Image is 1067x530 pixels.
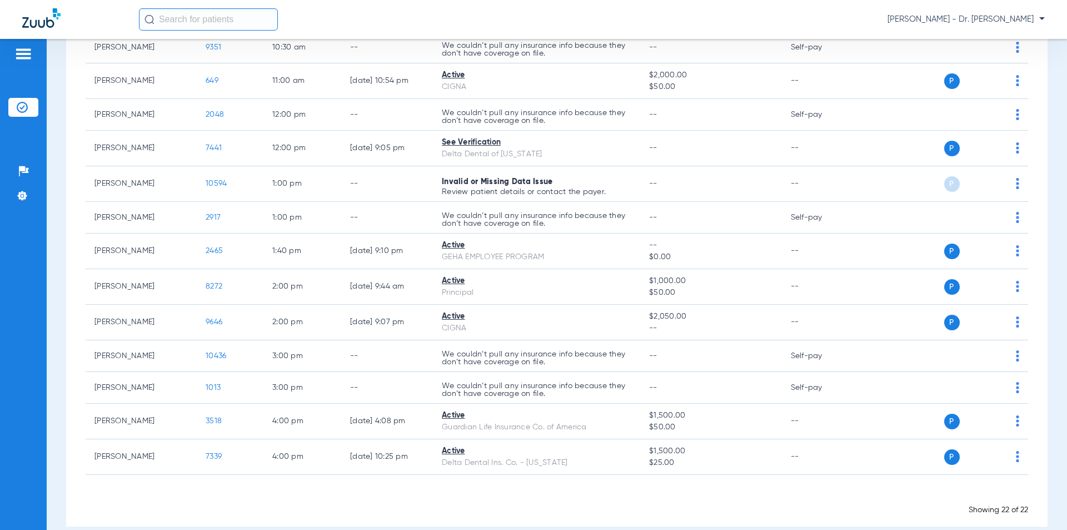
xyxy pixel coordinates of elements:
[442,109,631,125] p: We couldn’t pull any insurance info because they don’t have coverage on file.
[944,244,960,259] span: P
[341,63,433,99] td: [DATE] 10:54 PM
[649,70,772,81] span: $2,000.00
[442,275,631,287] div: Active
[649,422,772,433] span: $50.00
[263,63,341,99] td: 11:00 AM
[944,449,960,465] span: P
[649,180,657,187] span: --
[206,180,227,187] span: 10594
[1016,451,1019,462] img: group-dot-blue.svg
[1016,75,1019,86] img: group-dot-blue.svg
[649,251,772,263] span: $0.00
[442,422,631,433] div: Guardian Life Insurance Co. of America
[649,81,772,93] span: $50.00
[944,315,960,330] span: P
[649,445,772,457] span: $1,500.00
[442,287,631,299] div: Principal
[649,384,657,392] span: --
[1016,245,1019,256] img: group-dot-blue.svg
[782,372,857,404] td: Self-pay
[442,323,631,334] div: CIGNA
[86,305,197,340] td: [PERSON_NAME]
[206,77,218,85] span: 649
[442,445,631,457] div: Active
[442,410,631,422] div: Active
[649,311,772,323] span: $2,050.00
[341,99,433,131] td: --
[442,188,631,196] p: Review patient details or contact the payer.
[86,166,197,202] td: [PERSON_NAME]
[263,404,341,439] td: 4:00 PM
[263,305,341,340] td: 2:00 PM
[263,269,341,305] td: 2:00 PM
[263,32,341,63] td: 10:30 AM
[341,372,433,404] td: --
[86,372,197,404] td: [PERSON_NAME]
[263,131,341,166] td: 12:00 PM
[86,99,197,131] td: [PERSON_NAME]
[944,141,960,156] span: P
[782,305,857,340] td: --
[442,137,631,148] div: See Verification
[1016,382,1019,393] img: group-dot-blue.svg
[1011,477,1067,530] iframe: Chat Widget
[782,269,857,305] td: --
[139,8,278,31] input: Search for patients
[442,251,631,263] div: GEHA EMPLOYEE PROGRAM
[649,43,657,51] span: --
[263,340,341,372] td: 3:00 PM
[1016,316,1019,328] img: group-dot-blue.svg
[263,202,341,234] td: 1:00 PM
[341,166,433,202] td: --
[263,99,341,131] td: 12:00 PM
[782,404,857,439] td: --
[442,70,631,81] div: Active
[1016,212,1019,223] img: group-dot-blue.svg
[1016,350,1019,361] img: group-dot-blue.svg
[782,166,857,202] td: --
[86,269,197,305] td: [PERSON_NAME]
[86,202,197,234] td: [PERSON_NAME]
[206,417,222,425] span: 3518
[341,404,433,439] td: [DATE] 4:08 PM
[649,214,657,221] span: --
[206,43,221,51] span: 9351
[1016,142,1019,153] img: group-dot-blue.svg
[206,318,222,326] span: 9646
[649,111,657,118] span: --
[1016,178,1019,189] img: group-dot-blue.svg
[86,234,197,269] td: [PERSON_NAME]
[442,178,552,186] span: Invalid or Missing Data Issue
[1016,415,1019,427] img: group-dot-blue.svg
[442,42,631,57] p: We couldn’t pull any insurance info because they don’t have coverage on file.
[86,340,197,372] td: [PERSON_NAME]
[206,214,221,221] span: 2917
[649,275,772,287] span: $1,000.00
[442,212,631,227] p: We couldn’t pull any insurance info because they don’t have coverage on file.
[944,176,960,192] span: P
[649,457,772,469] span: $25.00
[944,279,960,295] span: P
[206,384,221,392] span: 1013
[341,32,433,63] td: --
[86,32,197,63] td: [PERSON_NAME]
[1016,42,1019,53] img: group-dot-blue.svg
[206,352,226,360] span: 10436
[782,131,857,166] td: --
[782,32,857,63] td: Self-pay
[782,99,857,131] td: Self-pay
[442,350,631,366] p: We couldn’t pull any insurance info because they don’t have coverage on file.
[944,73,960,89] span: P
[782,202,857,234] td: Self-pay
[206,144,222,152] span: 7441
[341,269,433,305] td: [DATE] 9:44 AM
[144,14,154,24] img: Search Icon
[782,63,857,99] td: --
[782,340,857,372] td: Self-pay
[1016,281,1019,292] img: group-dot-blue.svg
[206,453,222,460] span: 7339
[442,240,631,251] div: Active
[341,439,433,475] td: [DATE] 10:25 PM
[442,457,631,469] div: Delta Dental Ins. Co. - [US_STATE]
[341,305,433,340] td: [DATE] 9:07 PM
